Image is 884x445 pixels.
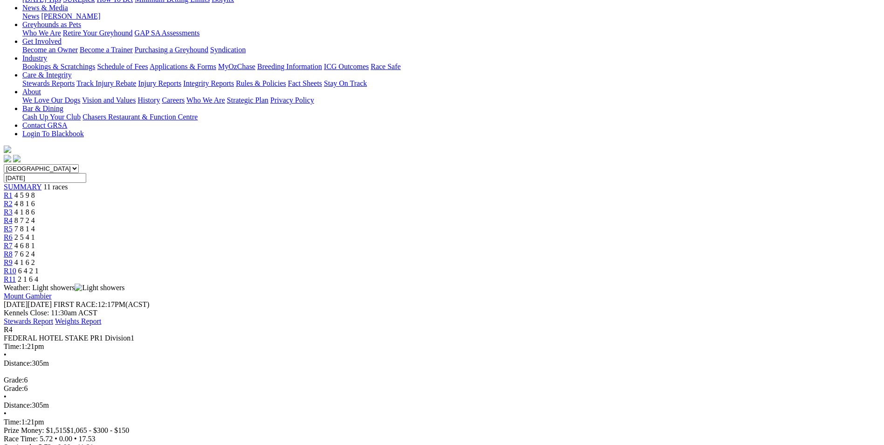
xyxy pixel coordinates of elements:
a: News [22,12,39,20]
span: 4 8 1 6 [14,200,35,208]
img: logo-grsa-white.png [4,146,11,153]
img: Light showers [75,284,124,292]
span: 0.00 [59,435,72,443]
div: 305m [4,359,880,368]
span: 8 7 2 4 [14,216,35,224]
span: Weather: Light showers [4,284,125,292]
div: FEDERAL HOTEL STAKE PR1 Division1 [4,334,880,342]
span: 4 1 6 2 [14,258,35,266]
div: 6 [4,384,880,393]
a: We Love Our Dogs [22,96,80,104]
a: Track Injury Rebate [76,79,136,87]
div: About [22,96,880,104]
div: 1:21pm [4,342,880,351]
span: 4 5 9 8 [14,191,35,199]
div: 1:21pm [4,418,880,426]
span: 4 1 8 6 [14,208,35,216]
a: Purchasing a Greyhound [135,46,208,54]
a: Login To Blackbook [22,130,84,138]
a: Applications & Forms [150,63,216,70]
a: Integrity Reports [183,79,234,87]
a: R4 [4,216,13,224]
a: Weights Report [55,317,102,325]
a: GAP SA Assessments [135,29,200,37]
a: Strategic Plan [227,96,268,104]
a: Chasers Restaurant & Function Centre [82,113,198,121]
a: [PERSON_NAME] [41,12,100,20]
span: R2 [4,200,13,208]
span: • [4,393,7,401]
a: R9 [4,258,13,266]
span: • [55,435,57,443]
span: [DATE] [4,300,52,308]
a: ICG Outcomes [324,63,369,70]
a: Become an Owner [22,46,78,54]
span: FIRST RACE: [54,300,97,308]
span: R8 [4,250,13,258]
a: Retire Your Greyhound [63,29,133,37]
span: Time: [4,418,21,426]
div: Bar & Dining [22,113,880,121]
span: 5.72 [40,435,53,443]
span: 7 6 2 4 [14,250,35,258]
a: Vision and Values [82,96,136,104]
span: Distance: [4,359,32,367]
span: 6 4 2 1 [18,267,39,275]
a: Stewards Report [4,317,53,325]
a: R11 [4,275,16,283]
a: Careers [162,96,185,104]
span: • [4,351,7,359]
a: R6 [4,233,13,241]
span: [DATE] [4,300,28,308]
span: $1,065 - $300 - $150 [67,426,130,434]
span: Race Time: [4,435,38,443]
span: 11 races [43,183,68,191]
a: Bar & Dining [22,104,63,112]
a: About [22,88,41,96]
span: 7 8 1 4 [14,225,35,233]
a: Rules & Policies [236,79,286,87]
a: Privacy Policy [270,96,314,104]
a: History [137,96,160,104]
div: Prize Money: $1,515 [4,426,880,435]
div: Industry [22,63,880,71]
span: R3 [4,208,13,216]
span: Distance: [4,401,32,409]
a: Stay On Track [324,79,367,87]
a: Mount Gambier [4,292,52,300]
span: R4 [4,326,13,334]
div: 305m [4,401,880,410]
a: Breeding Information [257,63,322,70]
a: Stewards Reports [22,79,75,87]
a: Race Safe [370,63,400,70]
a: Who We Are [22,29,61,37]
span: 2 1 6 4 [18,275,38,283]
a: R7 [4,242,13,250]
span: Grade: [4,376,24,384]
a: Syndication [210,46,246,54]
a: SUMMARY [4,183,41,191]
span: • [74,435,77,443]
div: Care & Integrity [22,79,880,88]
a: Cash Up Your Club [22,113,81,121]
a: Industry [22,54,47,62]
a: Care & Integrity [22,71,72,79]
a: R10 [4,267,16,275]
img: twitter.svg [13,155,21,162]
div: News & Media [22,12,880,21]
a: R1 [4,191,13,199]
div: Get Involved [22,46,880,54]
div: 6 [4,376,880,384]
img: facebook.svg [4,155,11,162]
a: Schedule of Fees [97,63,148,70]
span: R5 [4,225,13,233]
input: Select date [4,173,86,183]
a: News & Media [22,4,68,12]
